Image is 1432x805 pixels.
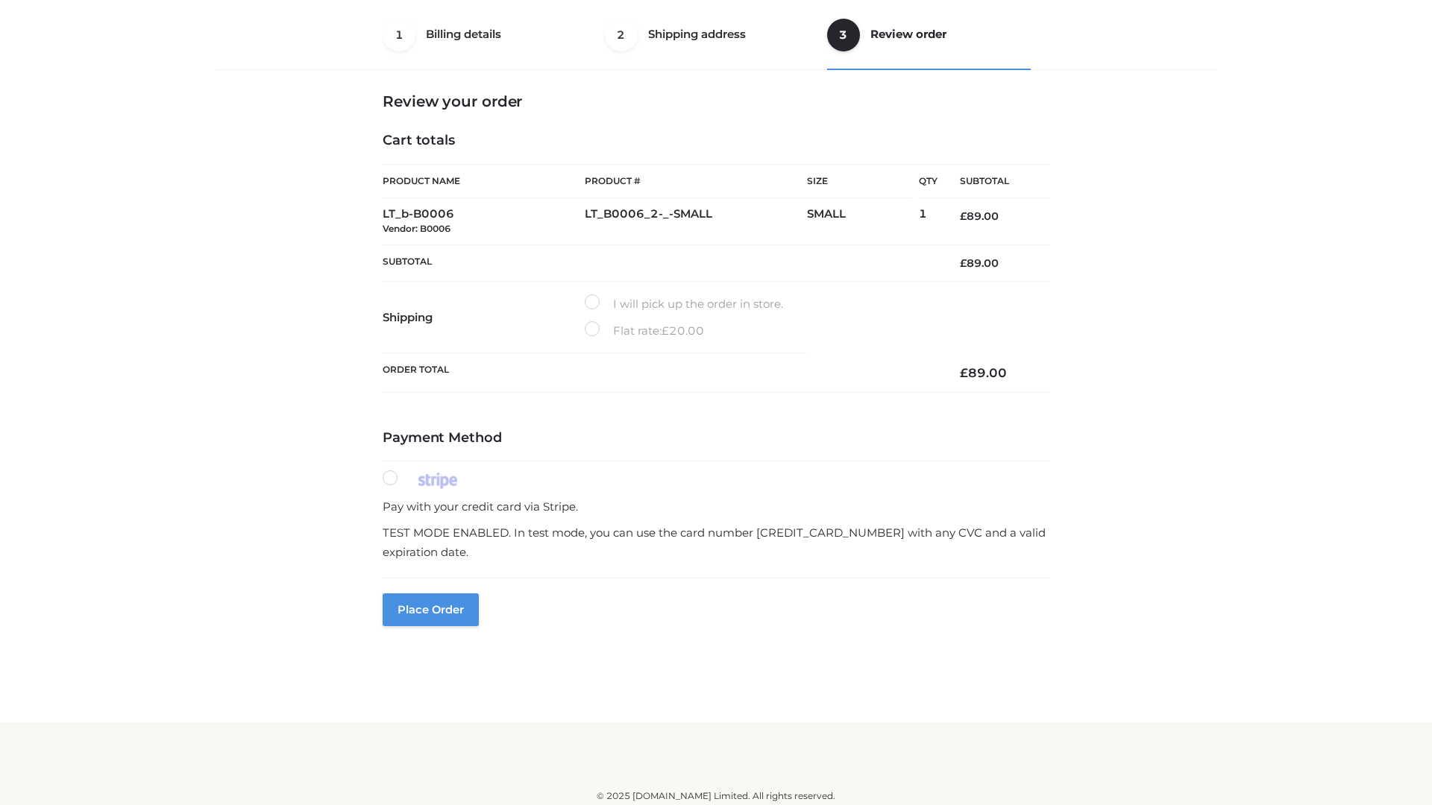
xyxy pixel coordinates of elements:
bdi: 20.00 [662,323,704,338]
h4: Cart totals [383,133,1049,149]
td: LT_B0006_2-_-SMALL [585,198,807,245]
span: £ [960,365,968,380]
bdi: 89.00 [960,209,999,223]
bdi: 89.00 [960,365,1007,380]
label: Flat rate: [585,321,704,341]
td: LT_b-B0006 [383,198,585,245]
p: TEST MODE ENABLED. In test mode, you can use the card number [CREDIT_CARD_NUMBER] with any CVC an... [383,523,1049,561]
td: SMALL [807,198,919,245]
span: £ [960,209,967,223]
div: © 2025 [DOMAIN_NAME] Limited. All rights reserved. [222,789,1210,804]
th: Size [807,165,911,198]
span: £ [960,256,967,270]
button: Place order [383,593,479,626]
p: Pay with your credit card via Stripe. [383,497,1049,517]
th: Shipping [383,282,585,353]
span: £ [662,323,669,338]
h4: Payment Method [383,430,1049,446]
th: Product # [585,164,807,198]
small: Vendor: B0006 [383,223,450,234]
th: Product Name [383,164,585,198]
td: 1 [919,198,938,245]
th: Order Total [383,353,938,393]
th: Qty [919,164,938,198]
label: I will pick up the order in store. [585,294,783,314]
th: Subtotal [383,244,938,281]
h3: Review your order [383,92,1049,110]
th: Subtotal [938,165,1049,198]
bdi: 89.00 [960,256,999,270]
